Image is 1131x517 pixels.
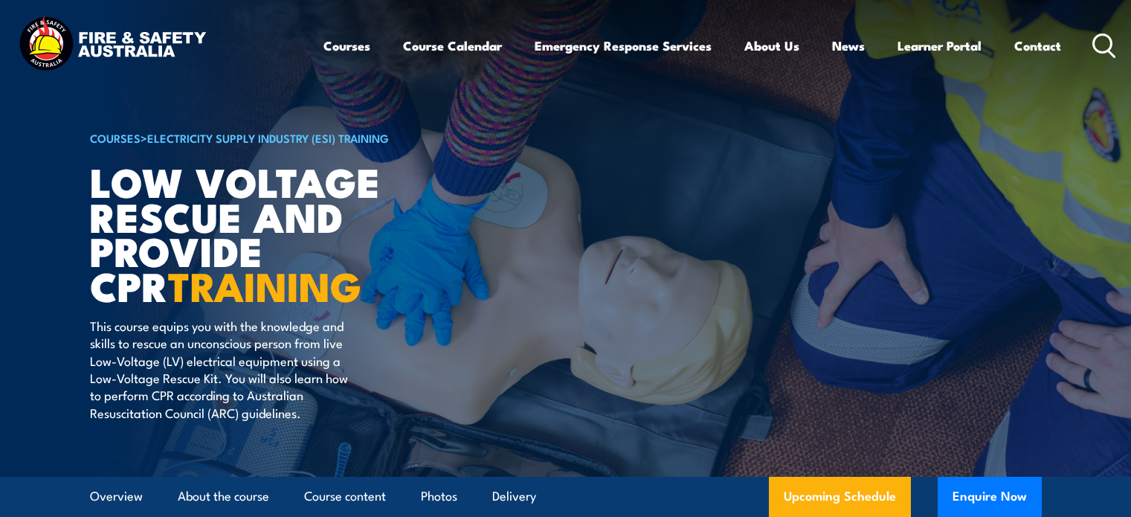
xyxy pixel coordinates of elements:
[90,129,457,147] h6: >
[90,129,141,146] a: COURSES
[938,477,1042,517] button: Enquire Now
[147,129,389,146] a: Electricity Supply Industry (ESI) Training
[168,254,361,315] strong: TRAINING
[178,477,269,516] a: About the course
[535,26,712,65] a: Emergency Response Services
[1014,26,1061,65] a: Contact
[304,477,386,516] a: Course content
[90,317,361,421] p: This course equips you with the knowledge and skills to rescue an unconscious person from live Lo...
[90,477,143,516] a: Overview
[421,477,457,516] a: Photos
[769,477,911,517] a: Upcoming Schedule
[90,164,457,303] h1: Low Voltage Rescue and Provide CPR
[492,477,536,516] a: Delivery
[898,26,982,65] a: Learner Portal
[744,26,799,65] a: About Us
[323,26,370,65] a: Courses
[403,26,502,65] a: Course Calendar
[832,26,865,65] a: News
